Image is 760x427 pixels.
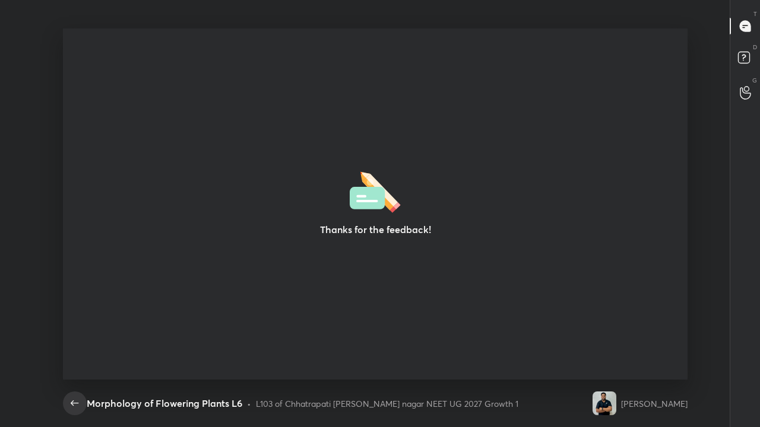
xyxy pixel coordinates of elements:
div: L103 of Chhatrapati [PERSON_NAME] nagar NEET UG 2027 Growth 1 [256,397,518,410]
p: T [753,9,757,18]
div: [PERSON_NAME] [621,397,688,410]
div: Morphology of Flowering Plants L6 [87,396,242,410]
p: D [753,43,757,52]
img: e79474230d8842dfbc566d253cde689a.jpg [593,391,616,415]
h3: Thanks for the feedback! [320,222,431,237]
div: • [247,397,251,410]
p: G [752,76,757,85]
img: feedbackThanks.36dea665.svg [350,168,401,213]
